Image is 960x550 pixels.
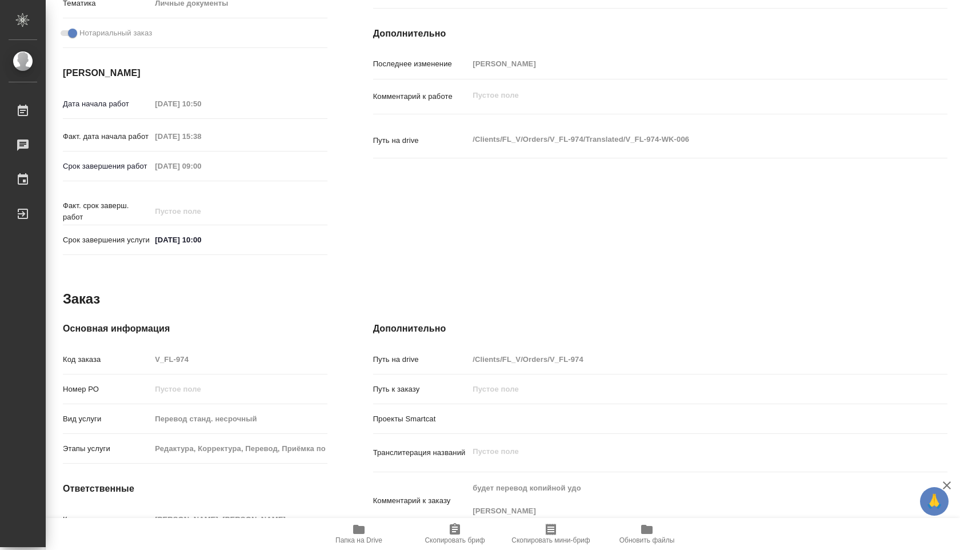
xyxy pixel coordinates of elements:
input: ✎ Введи что-нибудь [151,232,251,248]
p: Номер РО [63,384,151,395]
input: Пустое поле [151,351,327,368]
input: Пустое поле [469,55,899,72]
span: Скопировать бриф [425,536,485,544]
p: Факт. дата начала работ [63,131,151,142]
span: Папка на Drive [335,536,382,544]
p: Комментарий к работе [373,91,469,102]
input: Пустое поле [151,440,327,457]
button: Скопировать бриф [407,518,503,550]
span: Обновить файлы [619,536,675,544]
p: Дата начала работ [63,98,151,110]
textarea: будет перевод копийной удо [PERSON_NAME] [469,479,899,521]
h4: Дополнительно [373,322,947,336]
button: 🙏 [920,487,949,516]
input: Пустое поле [151,381,327,397]
button: Скопировать мини-бриф [503,518,599,550]
p: Комментарий к заказу [373,495,469,507]
button: Обновить файлы [599,518,695,550]
p: Путь на drive [373,135,469,146]
input: Пустое поле [151,203,251,220]
h2: Заказ [63,290,100,308]
p: Путь на drive [373,354,469,365]
p: Клиентские менеджеры [63,514,151,525]
input: Пустое поле [151,511,327,528]
p: Срок завершения работ [63,161,151,172]
span: Скопировать мини-бриф [511,536,590,544]
button: Папка на Drive [311,518,407,550]
p: Транслитерация названий [373,447,469,459]
input: Пустое поле [469,381,899,397]
p: Вид услуги [63,413,151,425]
p: Последнее изменение [373,58,469,70]
p: Этапы услуги [63,443,151,455]
p: Путь к заказу [373,384,469,395]
h4: Дополнительно [373,27,947,41]
input: Пустое поле [151,158,251,174]
p: Срок завершения услуги [63,234,151,246]
span: 🙏 [925,489,944,513]
p: Проекты Smartcat [373,413,469,425]
input: Пустое поле [151,128,251,145]
h4: Ответственные [63,482,327,496]
p: Код заказа [63,354,151,365]
input: Пустое поле [151,95,251,112]
input: Пустое поле [151,410,327,427]
textarea: /Clients/FL_V/Orders/V_FL-974/Translated/V_FL-974-WK-006 [469,130,899,149]
p: Факт. срок заверш. работ [63,200,151,223]
h4: Основная информация [63,322,327,336]
h4: [PERSON_NAME] [63,66,327,80]
span: Нотариальный заказ [79,27,152,39]
input: Пустое поле [469,351,899,368]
